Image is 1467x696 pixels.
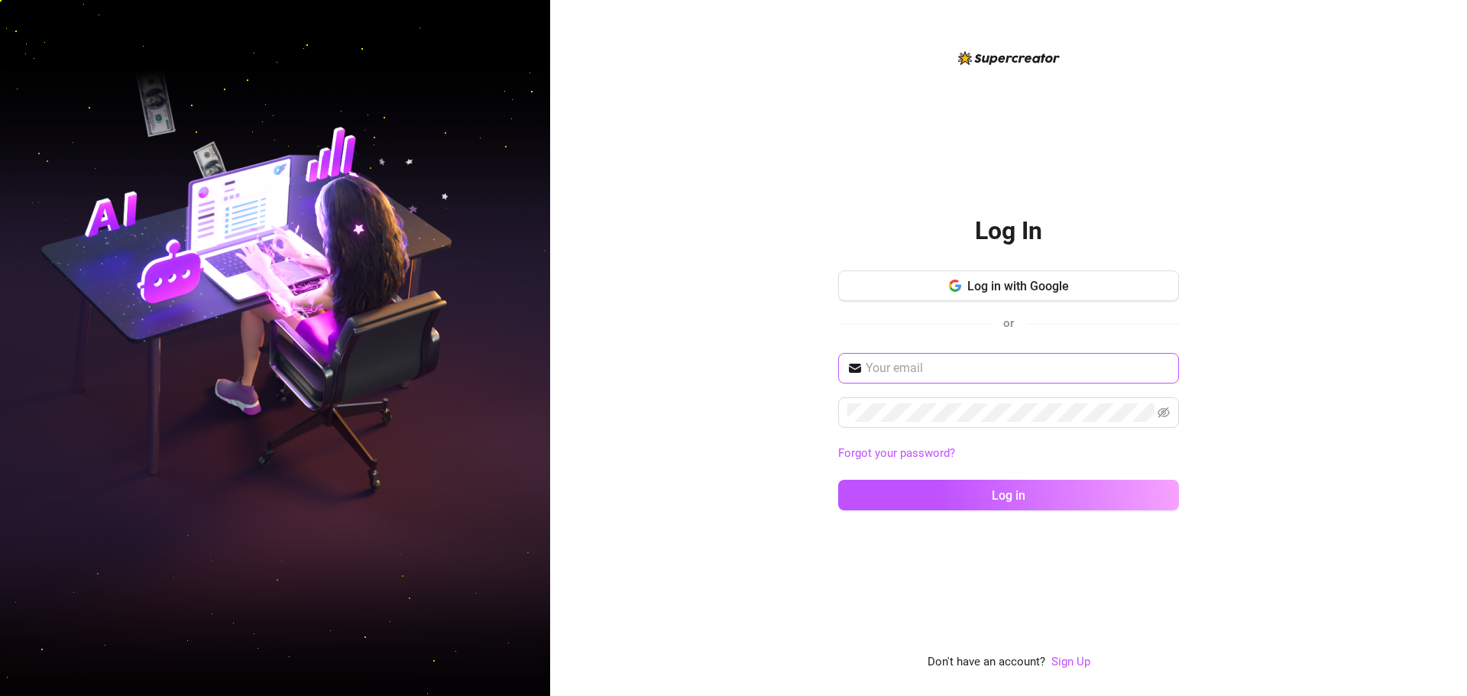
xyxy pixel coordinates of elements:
span: eye-invisible [1158,406,1170,419]
span: or [1003,316,1014,330]
span: Don't have an account? [928,653,1045,672]
a: Forgot your password? [838,446,955,460]
button: Log in with Google [838,270,1179,301]
input: Your email [866,359,1170,377]
a: Sign Up [1051,653,1090,672]
span: Log in [992,488,1025,503]
button: Log in [838,480,1179,510]
span: Log in with Google [967,279,1069,293]
a: Sign Up [1051,655,1090,668]
a: Forgot your password? [838,445,1179,463]
img: logo-BBDzfeDw.svg [958,51,1060,65]
h2: Log In [975,215,1042,247]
